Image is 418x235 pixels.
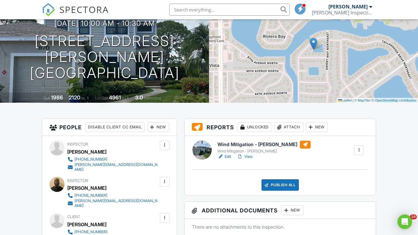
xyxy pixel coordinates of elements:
[67,156,158,162] a: [PHONE_NUMBER]
[237,154,253,160] a: View
[67,193,158,199] a: [PHONE_NUMBER]
[95,96,108,100] span: Lot Size
[67,220,106,229] div: [PERSON_NAME]
[10,33,199,81] h1: [STREET_ADDRESS][PERSON_NAME] [GEOGRAPHIC_DATA]
[74,230,107,234] div: [PHONE_NUMBER]
[69,94,80,101] div: 2120
[74,162,158,172] div: [PERSON_NAME][EMAIL_ADDRESS][DOMAIN_NAME]
[238,122,272,132] div: Unlocked
[185,202,376,219] h3: Additional Documents
[217,141,311,149] h6: Wind Mitigation - [PERSON_NAME]
[42,3,55,16] img: The Best Home Inspection Software - Spectora
[122,96,129,100] span: sq.ft.
[54,19,155,27] h3: [DATE] 10:00 am - 10:30 am
[67,199,158,208] a: [PERSON_NAME][EMAIL_ADDRESS][DOMAIN_NAME]
[185,119,376,136] h3: Reports
[274,122,303,132] div: Attach
[67,162,158,172] a: [PERSON_NAME][EMAIL_ADDRESS][DOMAIN_NAME]
[306,122,328,132] div: New
[42,119,177,136] h3: People
[328,4,368,10] div: [PERSON_NAME]
[109,94,121,101] div: 4961
[43,96,50,100] span: Built
[59,3,109,16] span: SPECTORA
[42,8,109,21] a: SPECTORA
[354,99,371,102] a: © MapTiler
[169,4,290,16] input: Search everything...
[338,99,352,102] a: Leaflet
[410,215,417,219] span: 10
[147,122,169,132] div: New
[74,157,107,162] div: [PHONE_NUMBER]
[67,147,106,156] div: [PERSON_NAME]
[217,149,311,154] div: Wind Mitigation - [PERSON_NAME]
[67,183,106,193] div: [PERSON_NAME]
[67,215,80,219] span: Client
[85,122,145,132] div: Disable Client CC Email
[281,205,303,215] div: New
[67,178,88,183] span: Inspector
[144,96,161,100] span: bathrooms
[397,215,412,229] div: Open Intercom Messenger
[217,154,231,160] a: Edit
[310,38,317,50] img: Marker
[217,141,311,154] a: Wind Mitigation - [PERSON_NAME] Wind Mitigation - [PERSON_NAME]
[372,99,416,102] a: © OpenStreetMap contributors
[74,199,158,208] div: [PERSON_NAME][EMAIL_ADDRESS][DOMAIN_NAME]
[51,94,63,101] div: 1986
[312,10,372,16] div: Russell Inspections
[67,142,88,146] span: Inspector
[81,96,90,100] span: sq. ft.
[74,193,107,198] div: [PHONE_NUMBER]
[261,179,299,191] div: Publish All
[192,224,369,230] p: There are no attachments to this inspection.
[67,229,137,235] a: [PHONE_NUMBER]
[353,99,353,102] span: |
[135,94,143,101] div: 3.0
